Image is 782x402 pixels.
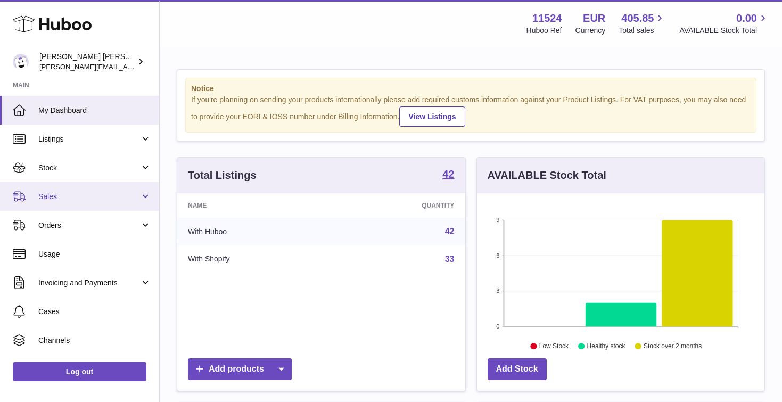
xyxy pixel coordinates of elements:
[13,362,146,381] a: Log out
[38,163,140,173] span: Stock
[38,278,140,288] span: Invoicing and Payments
[191,84,751,94] strong: Notice
[191,95,751,127] div: If you're planning on sending your products internationally please add required customs informati...
[583,11,605,26] strong: EUR
[532,11,562,26] strong: 11524
[38,192,140,202] span: Sales
[177,218,332,245] td: With Huboo
[619,26,666,36] span: Total sales
[39,62,213,71] span: [PERSON_NAME][EMAIL_ADDRESS][DOMAIN_NAME]
[496,323,499,330] text: 0
[177,245,332,273] td: With Shopify
[38,105,151,116] span: My Dashboard
[736,11,757,26] span: 0.00
[496,288,499,294] text: 3
[619,11,666,36] a: 405.85 Total sales
[38,134,140,144] span: Listings
[442,169,454,182] a: 42
[496,252,499,259] text: 6
[13,54,29,70] img: marie@teitv.com
[188,358,292,380] a: Add products
[621,11,654,26] span: 405.85
[539,342,569,350] text: Low Stock
[445,255,455,264] a: 33
[38,249,151,259] span: Usage
[399,106,465,127] a: View Listings
[442,169,454,179] strong: 42
[38,220,140,231] span: Orders
[177,193,332,218] th: Name
[445,227,455,236] a: 42
[644,342,702,350] text: Stock over 2 months
[575,26,606,36] div: Currency
[38,307,151,317] span: Cases
[587,342,625,350] text: Healthy stock
[488,358,547,380] a: Add Stock
[332,193,465,218] th: Quantity
[188,168,257,183] h3: Total Listings
[39,52,135,72] div: [PERSON_NAME] [PERSON_NAME]
[496,217,499,223] text: 9
[38,335,151,346] span: Channels
[679,11,769,36] a: 0.00 AVAILABLE Stock Total
[526,26,562,36] div: Huboo Ref
[679,26,769,36] span: AVAILABLE Stock Total
[488,168,606,183] h3: AVAILABLE Stock Total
